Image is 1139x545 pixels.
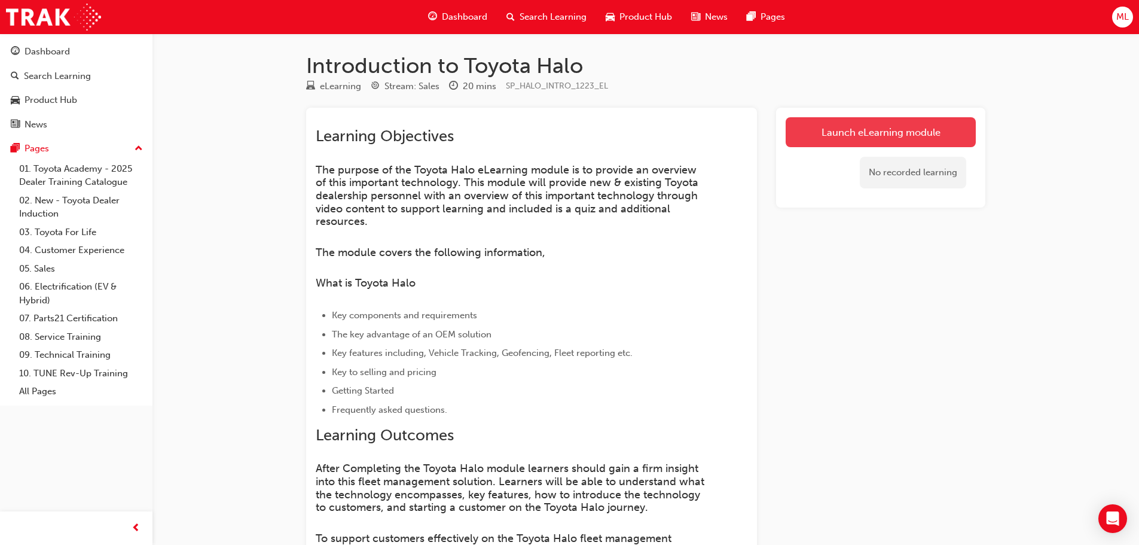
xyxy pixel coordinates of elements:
a: pages-iconPages [737,5,795,29]
a: 06. Electrification (EV & Hybrid) [14,278,148,309]
a: 05. Sales [14,260,148,278]
span: Key to selling and pricing [332,367,436,377]
span: The key advantage of an OEM solution [332,329,491,340]
span: search-icon [11,71,19,82]
span: The module covers the following information, [316,246,545,259]
span: Product Hub [619,10,672,24]
a: Launch eLearning module [786,117,976,147]
span: clock-icon [449,81,458,92]
a: News [5,114,148,136]
span: guage-icon [428,10,437,25]
a: 09. Technical Training [14,346,148,364]
a: news-iconNews [682,5,737,29]
div: Dashboard [25,45,70,59]
img: Trak [6,4,101,31]
button: DashboardSearch LearningProduct HubNews [5,38,148,138]
div: Duration [449,79,496,94]
div: Stream [371,79,439,94]
span: prev-icon [132,521,141,536]
span: car-icon [606,10,615,25]
a: search-iconSearch Learning [497,5,596,29]
div: Type [306,79,361,94]
div: News [25,118,47,132]
span: Learning resource code [506,81,608,91]
a: 10. TUNE Rev-Up Training [14,364,148,383]
button: Pages [5,138,148,160]
a: All Pages [14,382,148,401]
span: Search Learning [520,10,587,24]
button: ML [1112,7,1133,28]
a: 01. Toyota Academy - 2025 Dealer Training Catalogue [14,160,148,191]
div: Product Hub [25,93,77,107]
div: Open Intercom Messenger [1098,504,1127,533]
a: guage-iconDashboard [419,5,497,29]
span: Key components and requirements [332,310,477,321]
h1: Introduction to Toyota Halo [306,53,985,79]
span: Frequently asked questions. [332,404,447,415]
span: search-icon [506,10,515,25]
span: After Completing the Toyota Halo module learners should gain a firm insight into this fleet manag... [316,462,707,514]
span: news-icon [11,120,20,130]
a: 04. Customer Experience [14,241,148,260]
span: Learning Objectives [316,127,454,145]
span: News [705,10,728,24]
a: 02. New - Toyota Dealer Induction [14,191,148,223]
span: pages-icon [11,144,20,154]
span: The purpose of the Toyota Halo eLearning module is to provide an overview of this important techn... [316,163,701,228]
div: eLearning [320,80,361,93]
div: Stream: Sales [384,80,439,93]
span: news-icon [691,10,700,25]
span: target-icon [371,81,380,92]
div: 20 mins [463,80,496,93]
a: Search Learning [5,65,148,87]
div: No recorded learning [860,157,966,188]
a: 07. Parts21 Certification [14,309,148,328]
span: Key features including, Vehicle Tracking, Geofencing, Fleet reporting etc. [332,348,633,358]
span: ML [1116,10,1129,24]
span: learningResourceType_ELEARNING-icon [306,81,315,92]
span: up-icon [135,141,143,157]
span: Pages [761,10,785,24]
span: Getting Started [332,385,394,396]
a: car-iconProduct Hub [596,5,682,29]
a: 08. Service Training [14,328,148,346]
a: Product Hub [5,89,148,111]
span: Dashboard [442,10,487,24]
div: Pages [25,142,49,156]
span: guage-icon [11,47,20,57]
div: Search Learning [24,69,91,83]
span: What is Toyota Halo [316,276,416,290]
a: 03. Toyota For Life [14,223,148,242]
a: Dashboard [5,41,148,63]
span: Learning Outcomes [316,426,454,444]
span: car-icon [11,95,20,106]
span: pages-icon [747,10,756,25]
